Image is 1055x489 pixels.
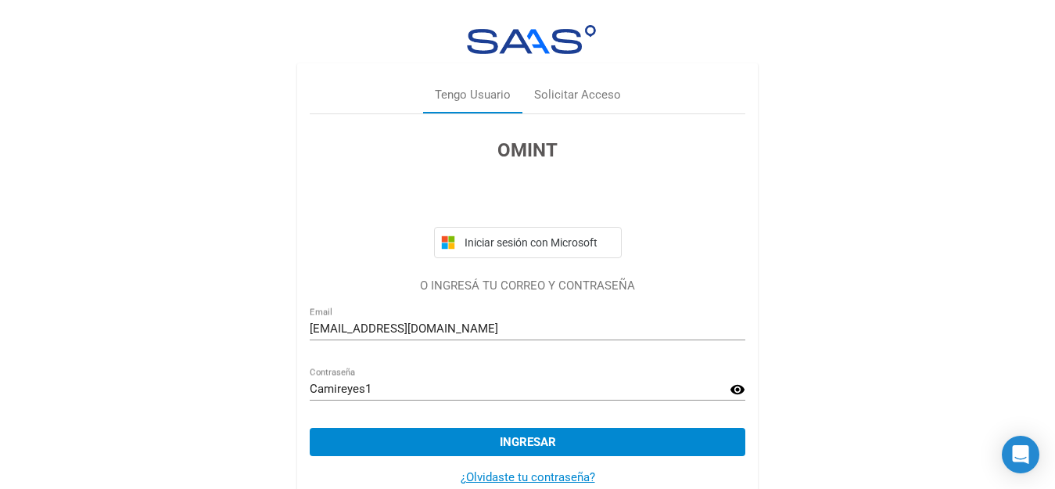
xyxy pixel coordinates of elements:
div: Solicitar Acceso [534,86,621,104]
span: Ingresar [500,435,556,449]
iframe: Botón de Acceder con Google [426,182,630,216]
div: Tengo Usuario [435,86,511,104]
button: Iniciar sesión con Microsoft [434,227,622,258]
div: Open Intercom Messenger [1002,436,1039,473]
mat-icon: visibility [730,380,745,399]
a: ¿Olvidaste tu contraseña? [461,470,595,484]
p: O INGRESÁ TU CORREO Y CONTRASEÑA [310,277,745,295]
span: Iniciar sesión con Microsoft [461,236,615,249]
h3: OMINT [310,136,745,164]
button: Ingresar [310,428,745,456]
